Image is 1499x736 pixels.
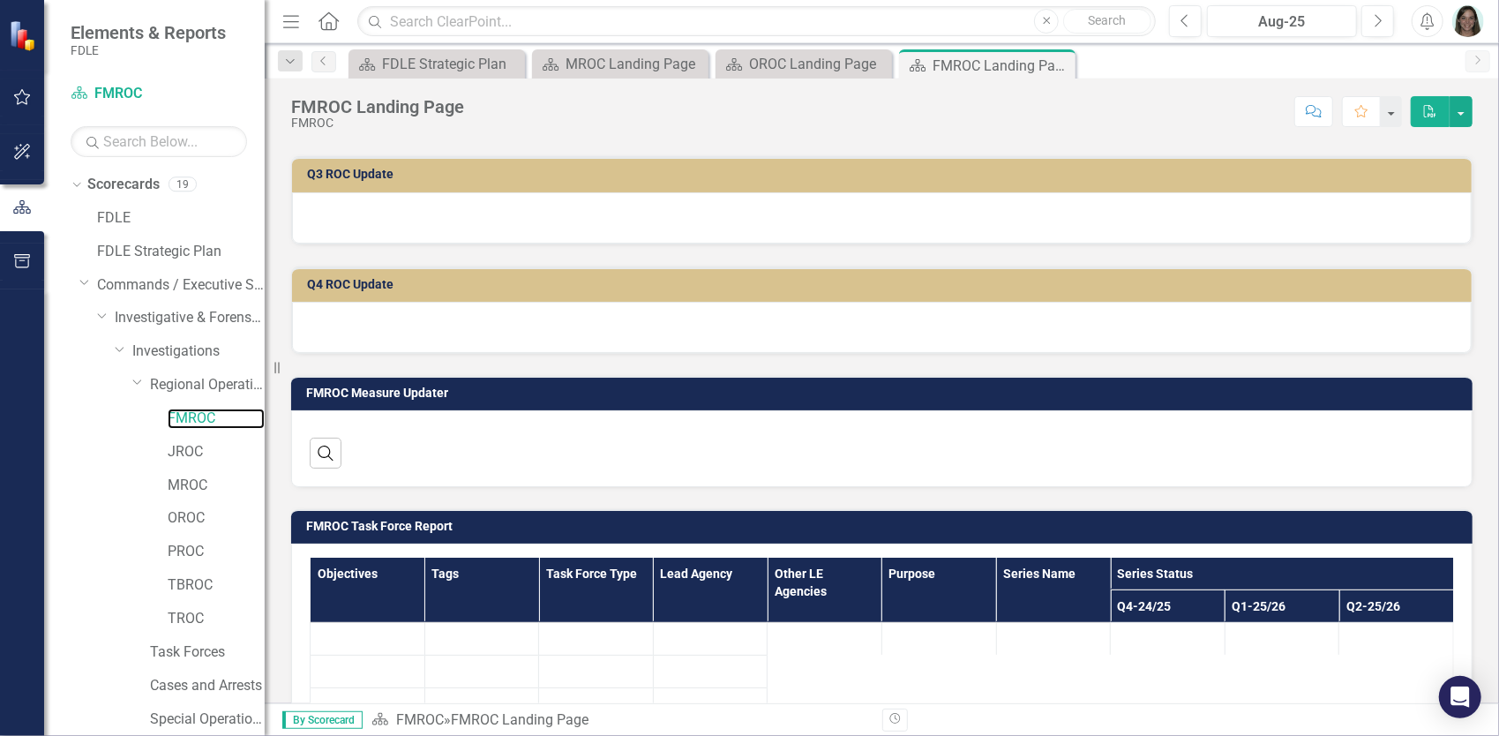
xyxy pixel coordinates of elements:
[720,53,888,75] a: OROC Landing Page
[291,97,464,116] div: FMROC Landing Page
[307,168,1463,181] h3: Q3 ROC Update
[1452,5,1484,37] img: Kristine Largaespada
[306,520,1464,533] h3: FMROC Task Force Report
[307,278,1463,291] h3: Q4 ROC Update
[87,175,160,195] a: Scorecards
[357,6,1156,37] input: Search ClearPoint...
[933,55,1071,77] div: FMROC Landing Page
[168,609,265,629] a: TROC
[168,476,265,496] a: MROC
[168,442,265,462] a: JROC
[97,208,265,229] a: FDLE
[150,375,265,395] a: Regional Operations Centers
[169,177,197,192] div: 19
[1213,11,1351,33] div: Aug-25
[1439,676,1481,718] div: Open Intercom Messenger
[749,53,888,75] div: OROC Landing Page
[132,342,265,362] a: Investigations
[282,711,363,729] span: By Scorecard
[353,53,521,75] a: FDLE Strategic Plan
[97,242,265,262] a: FDLE Strategic Plan
[396,711,444,728] a: FMROC
[1207,5,1357,37] button: Aug-25
[168,542,265,562] a: PROC
[71,43,226,57] small: FDLE
[536,53,704,75] a: MROC Landing Page
[168,508,265,529] a: OROC
[306,387,1464,400] h3: FMROC Measure Updater
[150,642,265,663] a: Task Forces
[371,710,869,731] div: »
[71,126,247,157] input: Search Below...
[9,19,40,50] img: ClearPoint Strategy
[382,53,521,75] div: FDLE Strategic Plan
[71,22,226,43] span: Elements & Reports
[451,711,588,728] div: FMROC Landing Page
[150,710,265,730] a: Special Operations Team
[150,676,265,696] a: Cases and Arrests
[566,53,704,75] div: MROC Landing Page
[1089,13,1127,27] span: Search
[115,308,265,328] a: Investigative & Forensic Services Command
[291,116,464,130] div: FMROC
[168,575,265,596] a: TBROC
[71,84,247,104] a: FMROC
[97,275,265,296] a: Commands / Executive Support Branch
[168,409,265,429] a: FMROC
[1063,9,1151,34] button: Search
